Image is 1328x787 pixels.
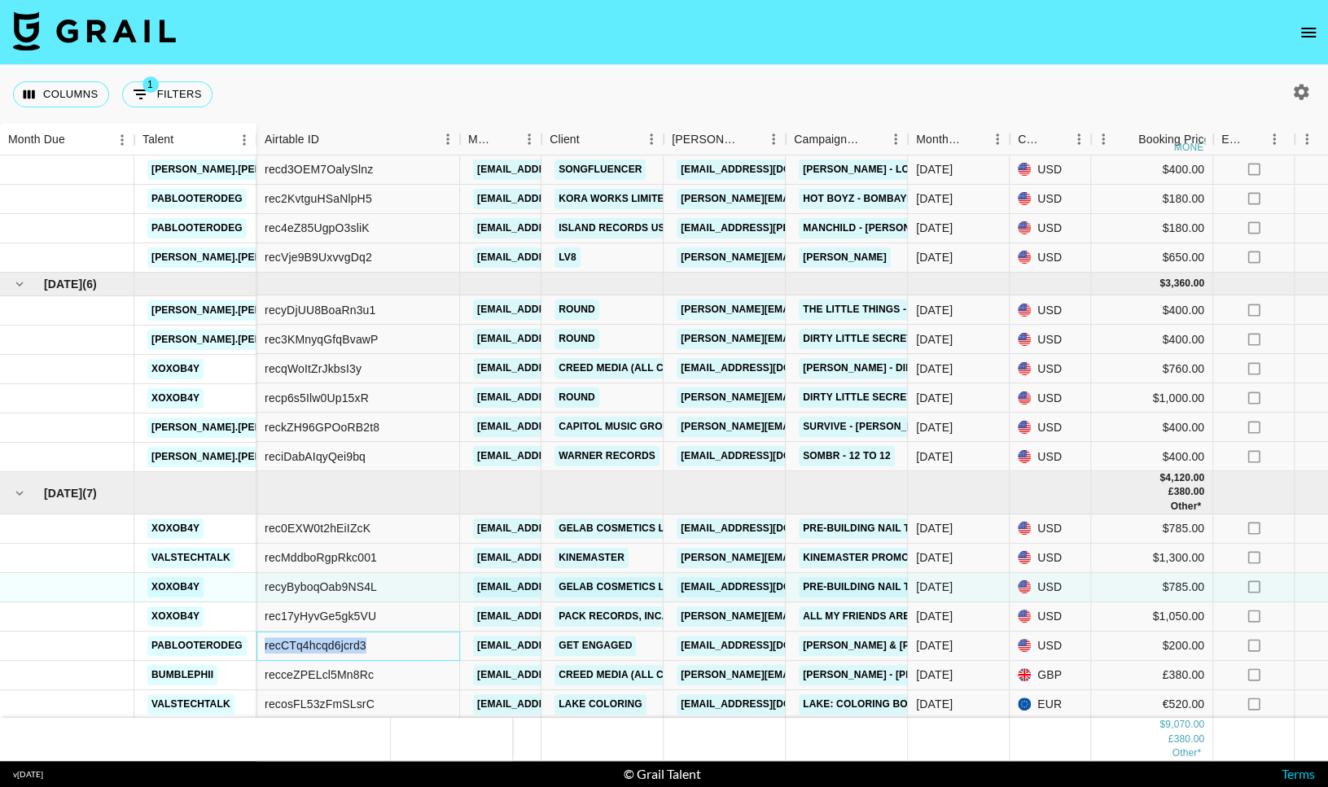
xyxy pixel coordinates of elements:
[677,694,859,715] a: [EMAIL_ADDRESS][DOMAIN_NAME]
[916,331,953,348] div: Jul '25
[916,161,953,177] div: Jun '25
[799,548,913,568] a: Kinemaster Promo
[677,189,942,209] a: [PERSON_NAME][EMAIL_ADDRESS][DOMAIN_NAME]
[473,160,655,180] a: [EMAIL_ADDRESS][DOMAIN_NAME]
[799,518,930,539] a: Pre-Building Nail Tips
[799,417,943,437] a: Survive - [PERSON_NAME]
[664,124,786,155] div: Booker
[65,129,88,151] button: Sort
[1091,413,1213,442] div: $400.00
[916,579,953,595] div: Aug '25
[916,667,953,683] div: Aug '25
[554,247,581,268] a: LV8
[1010,214,1091,243] div: USD
[265,190,372,207] div: rec2KvtguHSaNlpH5
[265,637,366,654] div: recCTq4hcqd6jcrd3
[916,361,953,377] div: Jul '25
[1010,185,1091,214] div: USD
[82,485,97,501] span: ( 7 )
[1010,354,1091,383] div: USD
[554,694,646,715] a: Lake Coloring
[147,388,204,409] a: xoxob4y
[1010,514,1091,544] div: USD
[473,636,655,656] a: [EMAIL_ADDRESS][DOMAIN_NAME]
[473,417,655,437] a: [EMAIL_ADDRESS][DOMAIN_NAME]
[916,520,953,536] div: Aug '25
[799,299,997,320] a: The Little Things - [PERSON_NAME]
[541,124,664,155] div: Client
[1292,16,1325,49] button: open drawer
[554,417,680,437] a: Capitol Music Group
[147,548,234,568] a: valstechtalk
[1018,124,1044,155] div: Currency
[1173,732,1204,746] div: 380.00
[799,358,1006,378] a: [PERSON_NAME] - Die Your Daughter
[1010,442,1091,471] div: USD
[473,218,655,238] a: [EMAIL_ADDRESS][DOMAIN_NAME]
[1159,277,1165,291] div: $
[147,418,326,438] a: [PERSON_NAME].[PERSON_NAME]
[1091,442,1213,471] div: $400.00
[554,387,599,408] a: Round
[916,302,953,318] div: Jul '25
[1091,690,1213,719] div: €520.00
[799,446,895,466] a: sombr - 12 to 12
[147,160,326,180] a: [PERSON_NAME].[PERSON_NAME]
[799,606,1052,627] a: All My Friends Are Models - [PERSON_NAME]
[147,247,326,268] a: [PERSON_NAME].[PERSON_NAME]
[110,128,134,152] button: Menu
[473,329,655,349] a: [EMAIL_ADDRESS][DOMAIN_NAME]
[473,548,655,568] a: [EMAIL_ADDRESS][DOMAIN_NAME]
[1091,514,1213,544] div: $785.00
[554,577,682,597] a: Gelab Cosmetics LLC
[916,549,953,566] div: Aug '25
[8,482,31,505] button: hide children
[1010,413,1091,442] div: USD
[44,276,82,292] span: [DATE]
[1091,155,1213,185] div: $400.00
[554,636,636,656] a: Get Engaged
[265,579,377,595] div: recyByboqOab9NS4L
[677,417,942,437] a: [PERSON_NAME][EMAIL_ADDRESS][DOMAIN_NAME]
[265,220,370,236] div: rec4eZ85UgpO3sliK
[265,419,379,435] div: reckZH96GPOoRB2t8
[799,218,953,238] a: Manchild - [PERSON_NAME]
[147,359,204,379] a: xoxob4y
[554,218,669,238] a: Island Records US
[1168,485,1174,499] div: £
[13,11,176,50] img: Grail Talent
[916,124,962,155] div: Month Due
[554,299,599,320] a: Round
[473,247,655,268] a: [EMAIL_ADDRESS][DOMAIN_NAME]
[554,606,668,627] a: Pack Records, Inc.
[677,606,942,627] a: [PERSON_NAME][EMAIL_ADDRESS][DOMAIN_NAME]
[1067,127,1091,151] button: Menu
[147,636,247,656] a: pablooterodeg
[1262,127,1286,151] button: Menu
[122,81,213,107] button: Show filters
[1165,277,1204,291] div: 3,360.00
[142,124,173,155] div: Talent
[1295,127,1319,151] button: Menu
[1010,573,1091,602] div: USD
[460,124,541,155] div: Manager
[677,218,942,238] a: [EMAIL_ADDRESS][PERSON_NAME][DOMAIN_NAME]
[82,276,97,292] span: ( 6 )
[554,358,724,378] a: Creed Media (All Campaigns)
[677,446,859,466] a: [EMAIL_ADDRESS][DOMAIN_NAME]
[147,218,247,238] a: pablooterodeg
[639,127,664,151] button: Menu
[1159,471,1165,485] div: $
[1091,632,1213,661] div: $200.00
[799,189,937,209] a: Hot Boyz - BombayMami
[580,128,603,151] button: Sort
[173,129,196,151] button: Sort
[677,299,942,320] a: [PERSON_NAME][EMAIL_ADDRESS][DOMAIN_NAME]
[916,390,953,406] div: Jul '25
[1173,485,1204,499] div: 380.00
[436,127,460,151] button: Menu
[1159,719,1165,732] div: $
[672,124,739,155] div: [PERSON_NAME]
[1091,544,1213,573] div: $1,300.00
[677,160,859,180] a: [EMAIL_ADDRESS][DOMAIN_NAME]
